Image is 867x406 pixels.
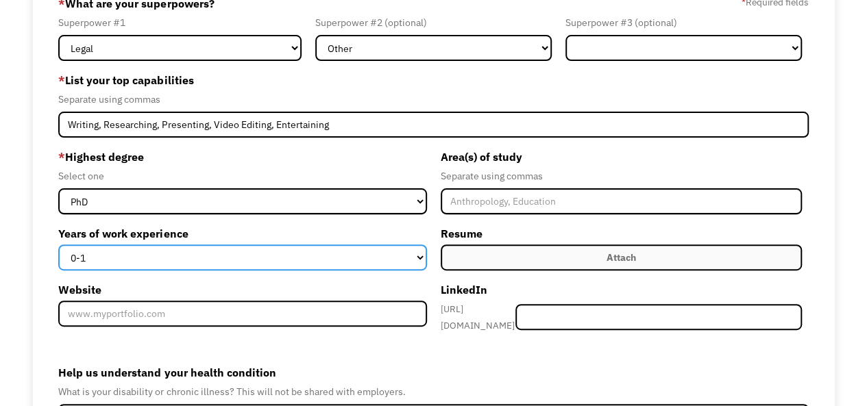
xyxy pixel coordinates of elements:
div: What is your disability or chronic illness? This will not be shared with employers. [58,383,808,400]
label: Attach [441,244,802,270]
div: Select one [58,168,426,184]
label: Help us understand your health condition [58,361,808,383]
div: Separate using commas [58,91,808,107]
div: Superpower #2 (optional) [315,14,552,31]
label: Resume [441,223,802,244]
label: Website [58,279,426,301]
input: Anthropology, Education [441,188,802,214]
input: Videography, photography, accounting [58,112,808,138]
label: Area(s) of study [441,146,802,168]
input: www.myportfolio.com [58,301,426,327]
div: Superpower #3 (optional) [565,14,802,31]
div: Superpower #1 [58,14,302,31]
div: Attach [607,249,636,266]
label: LinkedIn [441,279,802,301]
div: [URL][DOMAIN_NAME] [441,301,516,333]
label: Highest degree [58,146,426,168]
label: Years of work experience [58,223,426,244]
label: List your top capabilities [58,69,808,91]
div: Separate using commas [441,168,802,184]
